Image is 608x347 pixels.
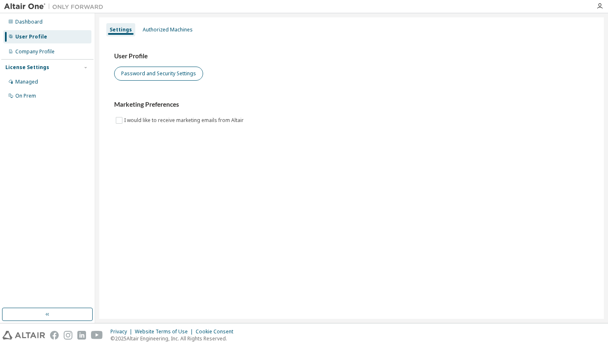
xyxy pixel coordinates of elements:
div: Managed [15,79,38,85]
div: Privacy [110,328,135,335]
div: Cookie Consent [196,328,238,335]
label: I would like to receive marketing emails from Altair [124,115,245,125]
div: Dashboard [15,19,43,25]
div: Authorized Machines [143,26,193,33]
p: © 2025 Altair Engineering, Inc. All Rights Reserved. [110,335,238,342]
img: linkedin.svg [77,331,86,340]
div: On Prem [15,93,36,99]
button: Password and Security Settings [114,67,203,81]
div: User Profile [15,34,47,40]
h3: User Profile [114,52,589,60]
div: Company Profile [15,48,55,55]
img: altair_logo.svg [2,331,45,340]
img: youtube.svg [91,331,103,340]
img: facebook.svg [50,331,59,340]
div: License Settings [5,64,49,71]
div: Website Terms of Use [135,328,196,335]
img: instagram.svg [64,331,72,340]
img: Altair One [4,2,108,11]
div: Settings [110,26,132,33]
h3: Marketing Preferences [114,101,589,109]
